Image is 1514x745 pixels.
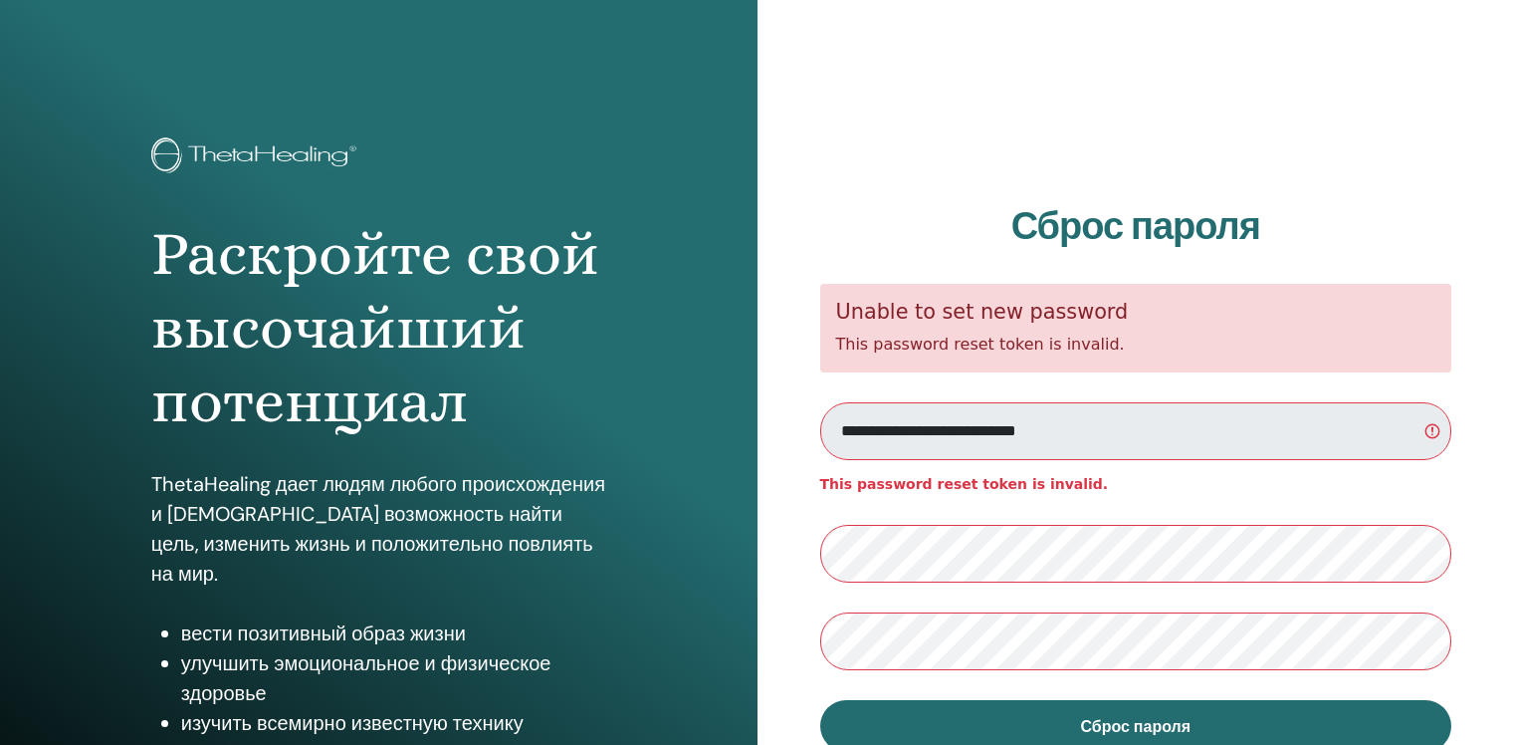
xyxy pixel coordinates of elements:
li: изучить всемирно известную технику [181,708,606,738]
li: вести позитивный образ жизни [181,619,606,648]
span: Сброс пароля [1080,716,1190,737]
strong: This password reset token is invalid. [820,476,1109,492]
li: улучшить эмоциональное и физическое здоровье [181,648,606,708]
p: ThetaHealing дает людям любого происхождения и [DEMOGRAPHIC_DATA] возможность найти цель, изменит... [151,469,606,589]
h5: Unable to set new password [836,300,1436,325]
h2: Сброс пароля [820,204,1452,250]
h1: Раскройте свой высочайший потенциал [151,217,606,439]
div: This password reset token is invalid. [820,284,1452,372]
